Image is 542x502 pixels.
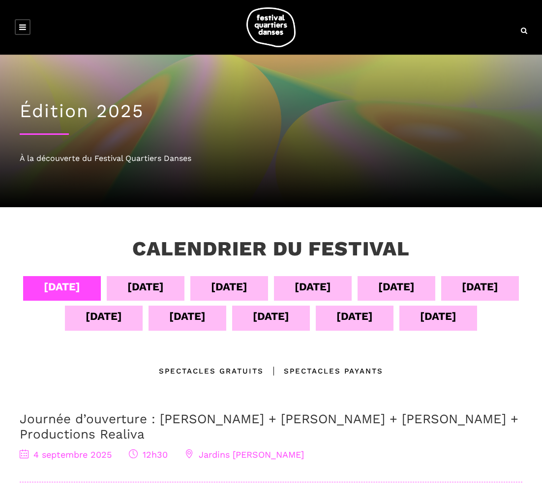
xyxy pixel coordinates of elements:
div: À la découverte du Festival Quartiers Danses [20,152,522,165]
div: [DATE] [211,278,247,295]
h3: Calendrier du festival [132,237,410,261]
div: [DATE] [253,308,289,325]
div: [DATE] [127,278,164,295]
div: [DATE] [420,308,456,325]
div: [DATE] [86,308,122,325]
span: Jardins [PERSON_NAME] [185,449,304,460]
div: [DATE] [295,278,331,295]
div: [DATE] [378,278,415,295]
div: [DATE] [44,278,80,295]
div: Spectacles gratuits [159,365,264,377]
img: logo-fqd-med [246,7,296,47]
span: 12h30 [129,449,168,460]
span: 4 septembre 2025 [20,449,112,460]
div: [DATE] [462,278,498,295]
div: [DATE] [336,308,373,325]
div: [DATE] [169,308,206,325]
div: Spectacles Payants [264,365,383,377]
h1: Édition 2025 [20,100,522,122]
a: Journée d’ouverture : [PERSON_NAME] + [PERSON_NAME] + [PERSON_NAME] + Productions Realiva [20,411,518,441]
